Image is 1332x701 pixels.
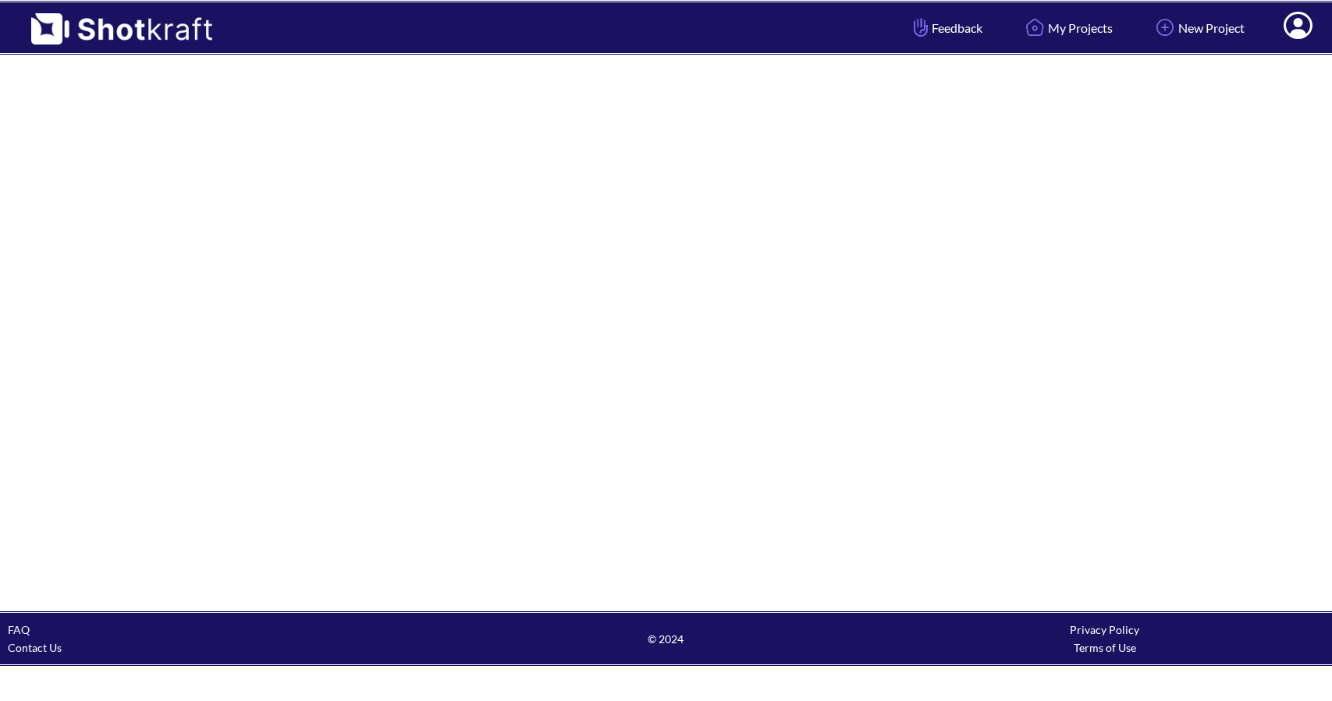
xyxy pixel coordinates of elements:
[886,639,1324,657] div: Terms of Use
[8,641,62,654] a: Contact Us
[446,630,885,648] span: © 2024
[910,19,982,37] span: Feedback
[886,621,1324,639] div: Privacy Policy
[1140,7,1256,48] a: New Project
[1010,7,1124,48] a: My Projects
[910,14,932,41] img: Hand Icon
[1021,14,1048,41] img: Home Icon
[8,623,30,636] a: FAQ
[1152,14,1178,41] img: Add Icon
